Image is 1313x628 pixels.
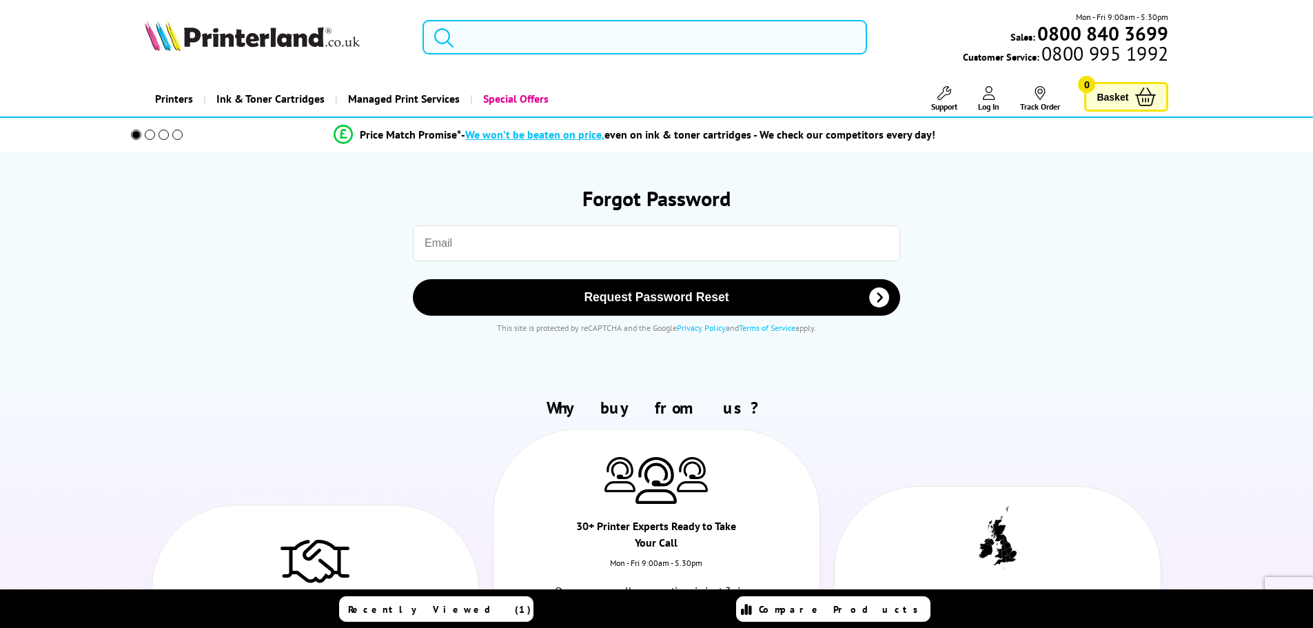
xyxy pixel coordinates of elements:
div: Mon - Fri 9:00am - 5.30pm [493,558,820,582]
a: 0800 840 3699 [1035,27,1168,40]
div: - even on ink & toner cartridges - We check our competitors every day! [461,128,935,141]
img: UK tax payer [979,506,1017,569]
a: Managed Print Services [335,81,470,117]
a: Track Order [1020,86,1060,112]
span: Ink & Toner Cartridges [216,81,325,117]
div: Proud to be a UK Tax-Payer [916,586,1079,609]
span: We won’t be beaten on price, [465,128,604,141]
span: Recently Viewed (1) [348,603,531,616]
span: Compare Products [759,603,926,616]
span: Customer Service: [963,47,1168,63]
p: Our average call answer time is just 3 rings [542,582,771,600]
div: This site is protected by reCAPTCHA and the Google and apply. [170,323,1144,333]
img: Printer Experts [635,457,677,505]
a: Privacy Policy [677,323,726,333]
span: Mon - Fri 9:00am - 5:30pm [1076,10,1168,23]
a: Log In [978,86,999,112]
img: Trusted Service [281,533,349,588]
a: Printerland Logo [145,21,406,54]
div: 30+ Printer Experts Ready to Take Your Call [575,518,738,558]
img: Printer Experts [604,457,635,492]
a: Ink & Toner Cartridges [203,81,335,117]
span: 0 [1078,76,1095,93]
a: Special Offers [470,81,559,117]
img: Printerland Logo [145,21,360,51]
span: Sales: [1010,30,1035,43]
input: Email [413,225,900,261]
a: Terms of Service [739,323,795,333]
b: 0800 840 3699 [1037,21,1168,46]
button: Request Password Reset [413,279,900,316]
span: 0800 995 1992 [1039,47,1168,60]
span: Support [931,101,957,112]
a: Printers [145,81,203,117]
img: Printer Experts [677,457,708,492]
h2: Why buy from us? [145,397,1169,418]
a: Support [931,86,957,112]
span: Log In [978,101,999,112]
span: Request Password Reset [431,290,882,305]
a: Compare Products [736,596,930,622]
a: Basket 0 [1084,82,1168,112]
li: modal_Promise [112,123,1158,147]
span: Price Match Promise* [360,128,461,141]
h1: Forgot Password [156,185,1158,212]
a: Recently Viewed (1) [339,596,533,622]
span: Basket [1097,88,1128,106]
